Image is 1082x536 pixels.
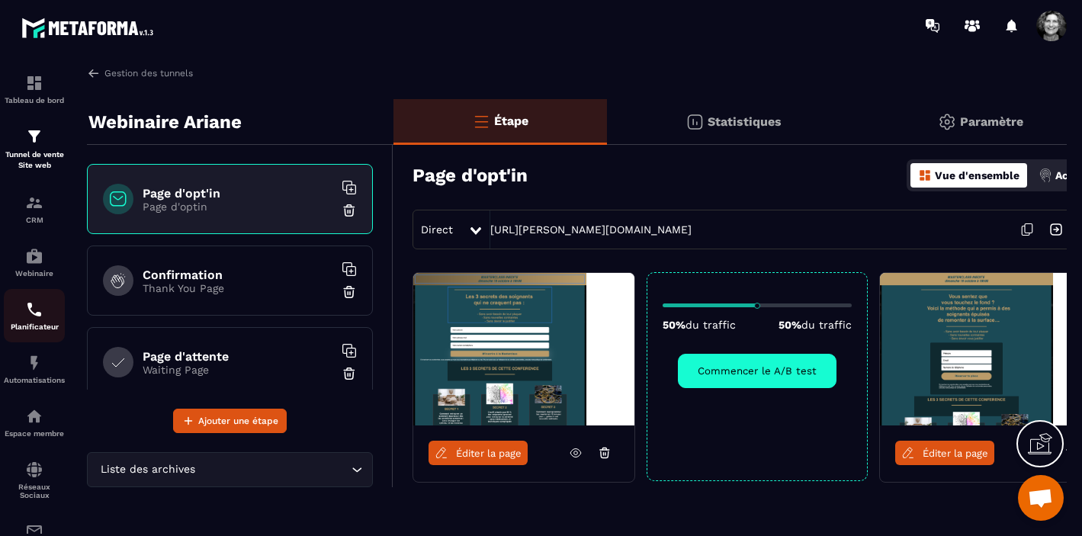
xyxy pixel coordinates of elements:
[678,354,836,388] button: Commencer le A/B test
[88,107,242,137] p: Webinaire Ariane
[97,461,198,478] span: Liste des archives
[918,169,932,182] img: dashboard-orange.40269519.svg
[143,201,333,213] p: Page d'optin
[198,413,278,428] span: Ajouter une étape
[4,216,65,224] p: CRM
[4,236,65,289] a: automationsautomationsWebinaire
[685,113,704,131] img: stats.20deebd0.svg
[4,182,65,236] a: formationformationCRM
[413,165,528,186] h3: Page d'opt'in
[456,448,522,459] span: Éditer la page
[87,66,193,80] a: Gestion des tunnels
[472,112,490,130] img: bars-o.4a397970.svg
[801,319,852,331] span: du traffic
[4,149,65,171] p: Tunnel de vente Site web
[960,114,1023,129] p: Paramètre
[938,113,956,131] img: setting-gr.5f69749f.svg
[25,461,43,479] img: social-network
[685,319,736,331] span: du traffic
[25,127,43,146] img: formation
[87,452,373,487] div: Search for option
[490,223,692,236] a: [URL][PERSON_NAME][DOMAIN_NAME]
[413,273,634,425] img: image
[21,14,159,42] img: logo
[1018,475,1064,521] div: Ouvrir le chat
[25,300,43,319] img: scheduler
[4,269,65,278] p: Webinaire
[4,449,65,511] a: social-networksocial-networkRéseaux Sociaux
[663,319,736,331] p: 50%
[4,289,65,342] a: schedulerschedulerPlanificateur
[421,223,453,236] span: Direct
[1042,215,1071,244] img: arrow-next.bcc2205e.svg
[25,247,43,265] img: automations
[173,409,287,433] button: Ajouter une étape
[143,282,333,294] p: Thank You Page
[4,116,65,182] a: formationformationTunnel de vente Site web
[4,429,65,438] p: Espace membre
[143,268,333,282] h6: Confirmation
[4,323,65,331] p: Planificateur
[342,366,357,381] img: trash
[342,284,357,300] img: trash
[895,441,994,465] a: Éditer la page
[4,483,65,499] p: Réseaux Sociaux
[429,441,528,465] a: Éditer la page
[494,114,528,128] p: Étape
[143,186,333,201] h6: Page d'opt'in
[198,461,348,478] input: Search for option
[4,342,65,396] a: automationsautomationsAutomatisations
[4,396,65,449] a: automationsautomationsEspace membre
[25,74,43,92] img: formation
[342,203,357,218] img: trash
[87,66,101,80] img: arrow
[25,354,43,372] img: automations
[779,319,852,331] p: 50%
[4,63,65,116] a: formationformationTableau de bord
[4,96,65,104] p: Tableau de bord
[4,376,65,384] p: Automatisations
[935,169,1019,181] p: Vue d'ensemble
[143,364,333,376] p: Waiting Page
[923,448,988,459] span: Éditer la page
[143,349,333,364] h6: Page d'attente
[708,114,782,129] p: Statistiques
[25,194,43,212] img: formation
[25,407,43,425] img: automations
[1039,169,1052,182] img: actions.d6e523a2.png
